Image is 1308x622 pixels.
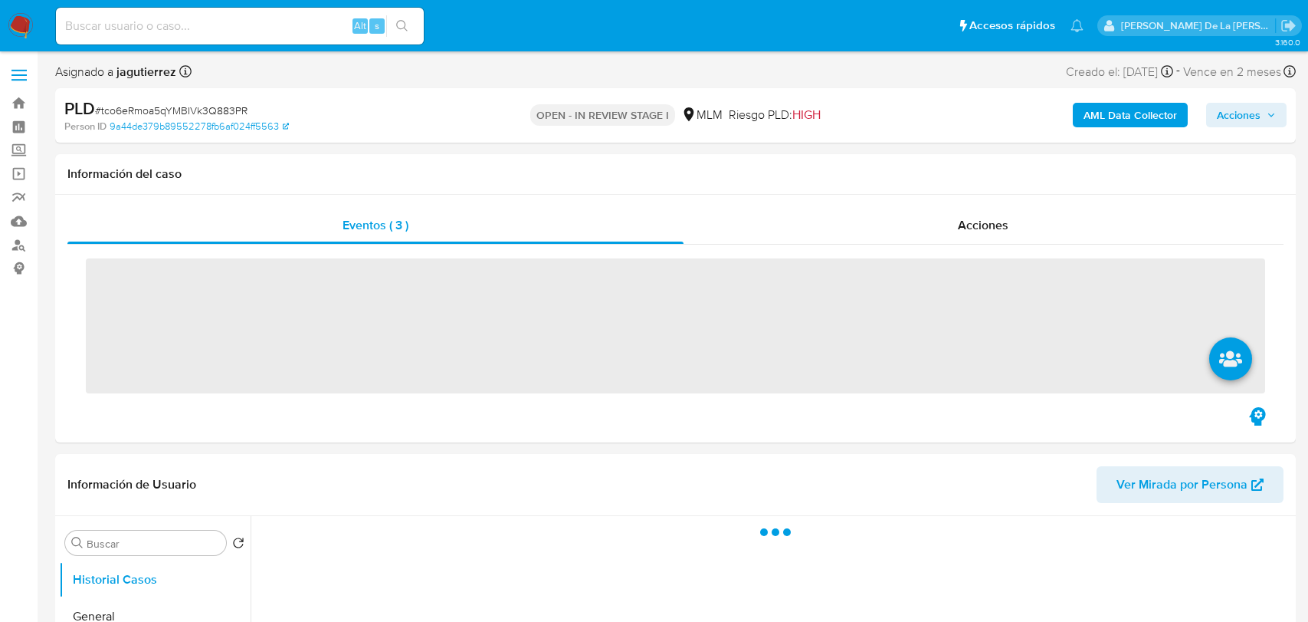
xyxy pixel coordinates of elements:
[386,15,418,37] button: search-icon
[1206,103,1287,127] button: Acciones
[110,120,289,133] a: 9a44de379b89552278fb6af024ff5563
[343,216,408,234] span: Eventos ( 3 )
[55,64,176,81] span: Asignado a
[1176,61,1180,82] span: -
[729,107,821,123] span: Riesgo PLD:
[56,16,424,36] input: Buscar usuario o caso...
[1066,61,1173,82] div: Creado el: [DATE]
[59,561,251,598] button: Historial Casos
[64,120,107,133] b: Person ID
[113,63,176,81] b: jagutierrez
[375,18,379,33] span: s
[86,258,1265,393] span: ‌
[681,107,723,123] div: MLM
[1183,64,1281,81] span: Vence en 2 meses
[71,537,84,549] button: Buscar
[67,166,1283,182] h1: Información del caso
[958,216,1008,234] span: Acciones
[64,96,95,120] b: PLD
[95,103,248,118] span: # tco6eRmoa5qYMBIVk3Q883PR
[354,18,366,33] span: Alt
[1070,19,1083,32] a: Notificaciones
[969,18,1055,34] span: Accesos rápidos
[530,104,675,126] p: OPEN - IN REVIEW STAGE I
[792,106,821,123] span: HIGH
[232,537,244,554] button: Volver al orden por defecto
[1097,466,1283,503] button: Ver Mirada por Persona
[1116,466,1247,503] span: Ver Mirada por Persona
[1121,18,1276,33] p: javier.gutierrez@mercadolibre.com.mx
[87,537,220,551] input: Buscar
[1083,103,1177,127] b: AML Data Collector
[1073,103,1188,127] button: AML Data Collector
[67,477,196,492] h1: Información de Usuario
[1217,103,1260,127] span: Acciones
[1280,18,1297,34] a: Salir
